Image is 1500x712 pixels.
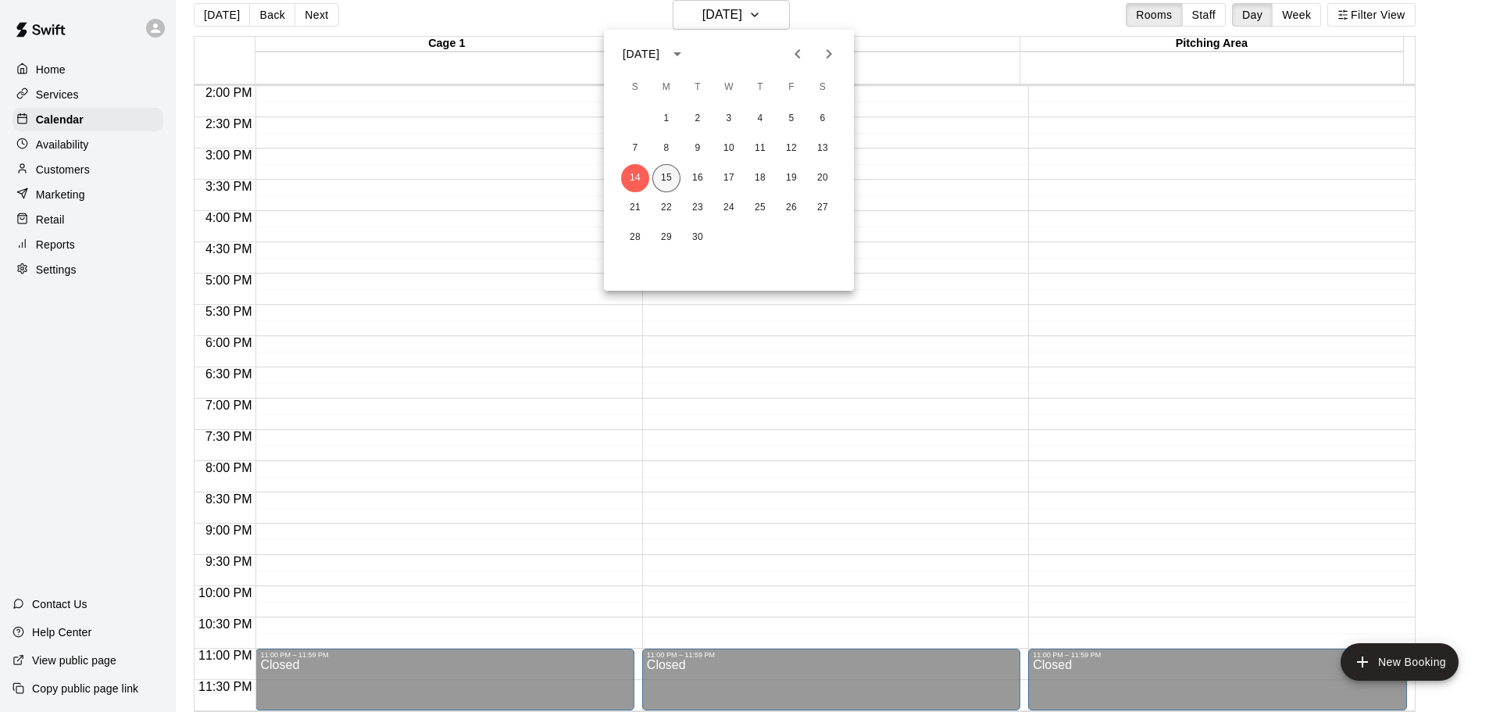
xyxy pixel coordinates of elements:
[809,134,837,163] button: 13
[746,105,774,133] button: 4
[813,38,845,70] button: Next month
[809,105,837,133] button: 6
[652,105,680,133] button: 1
[684,134,712,163] button: 9
[809,164,837,192] button: 20
[664,41,691,67] button: calendar view is open, switch to year view
[715,134,743,163] button: 10
[621,134,649,163] button: 7
[715,72,743,103] span: Wednesday
[809,72,837,103] span: Saturday
[652,134,680,163] button: 8
[746,72,774,103] span: Thursday
[652,194,680,222] button: 22
[715,164,743,192] button: 17
[684,164,712,192] button: 16
[652,164,680,192] button: 15
[746,134,774,163] button: 11
[623,46,659,63] div: [DATE]
[777,194,805,222] button: 26
[715,105,743,133] button: 3
[621,72,649,103] span: Sunday
[777,134,805,163] button: 12
[621,164,649,192] button: 14
[652,72,680,103] span: Monday
[684,194,712,222] button: 23
[777,164,805,192] button: 19
[684,224,712,252] button: 30
[684,105,712,133] button: 2
[715,194,743,222] button: 24
[809,194,837,222] button: 27
[746,194,774,222] button: 25
[621,224,649,252] button: 28
[782,38,813,70] button: Previous month
[652,224,680,252] button: 29
[777,105,805,133] button: 5
[777,72,805,103] span: Friday
[621,194,649,222] button: 21
[746,164,774,192] button: 18
[684,72,712,103] span: Tuesday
